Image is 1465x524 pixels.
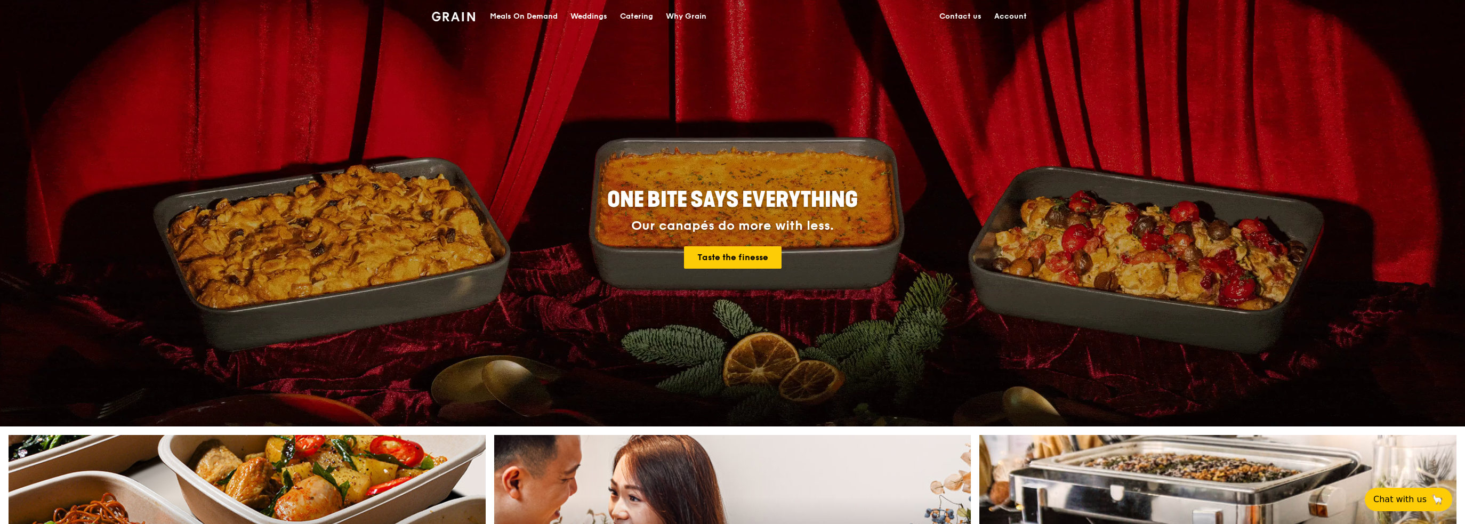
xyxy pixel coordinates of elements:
div: Meals On Demand [490,1,558,33]
button: Chat with us🦙 [1365,488,1452,511]
a: Catering [614,1,659,33]
img: Grain [432,12,475,21]
span: ONE BITE SAYS EVERYTHING [607,187,858,213]
div: Catering [620,1,653,33]
a: Weddings [564,1,614,33]
span: Chat with us [1373,493,1427,506]
a: Account [988,1,1033,33]
a: Contact us [933,1,988,33]
a: Taste the finesse [684,246,782,269]
div: Weddings [570,1,607,33]
a: Why Grain [659,1,713,33]
div: Why Grain [666,1,706,33]
div: Our canapés do more with less. [541,219,924,233]
span: 🦙 [1431,493,1444,506]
